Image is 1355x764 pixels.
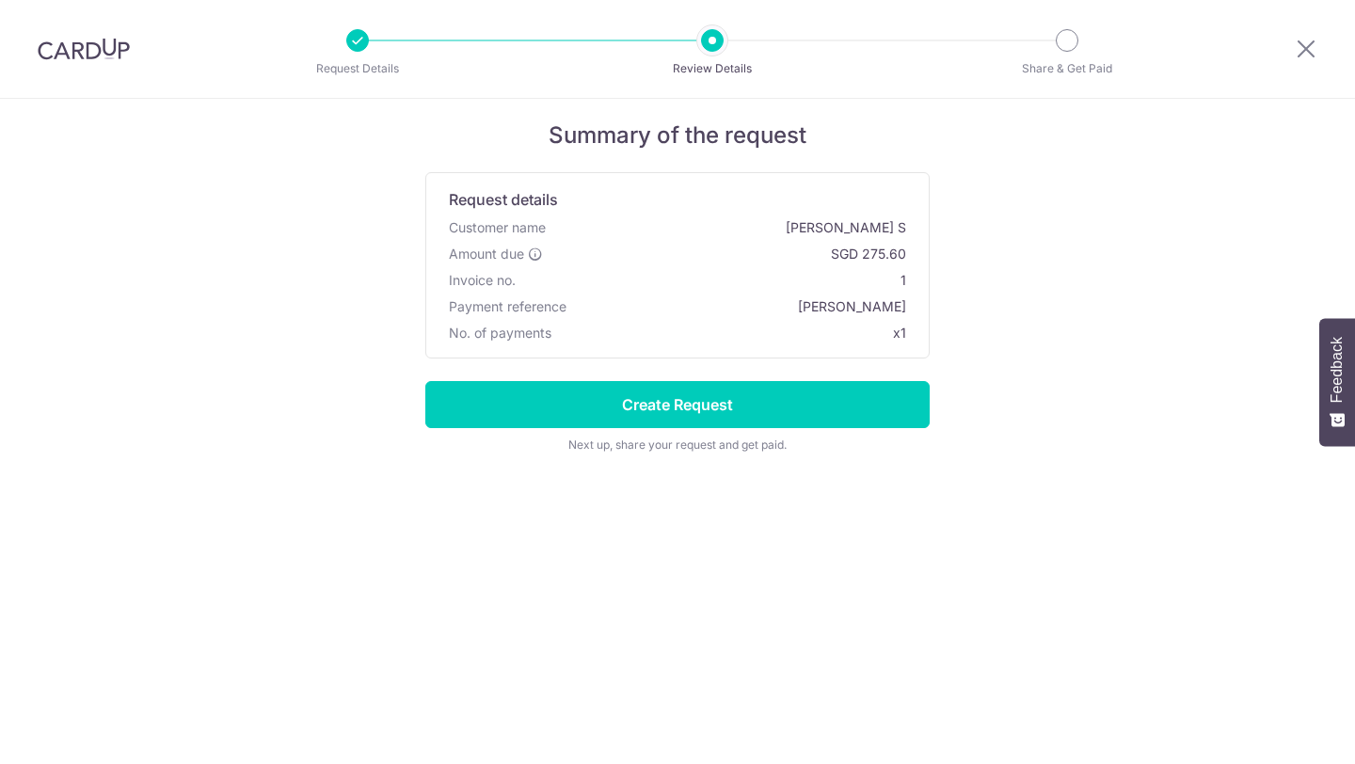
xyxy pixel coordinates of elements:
span: Request details [449,188,558,211]
p: Review Details [643,59,782,78]
span: [PERSON_NAME] [574,297,906,316]
span: [PERSON_NAME] S [553,218,906,237]
label: Amount due [449,245,543,263]
span: Feedback [1329,337,1346,403]
button: Feedback - Show survey [1319,318,1355,446]
span: SGD 275.60 [550,245,906,263]
img: CardUp [38,38,130,60]
span: Payment reference [449,297,566,316]
p: Request Details [288,59,427,78]
span: Customer name [449,218,546,237]
span: No. of payments [449,324,551,342]
h5: Summary of the request [425,121,930,150]
span: Invoice no. [449,271,516,290]
p: Share & Get Paid [997,59,1137,78]
input: Create Request [425,381,930,428]
span: x1 [893,325,906,341]
div: Next up, share your request and get paid. [425,436,930,454]
span: 1 [523,271,906,290]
